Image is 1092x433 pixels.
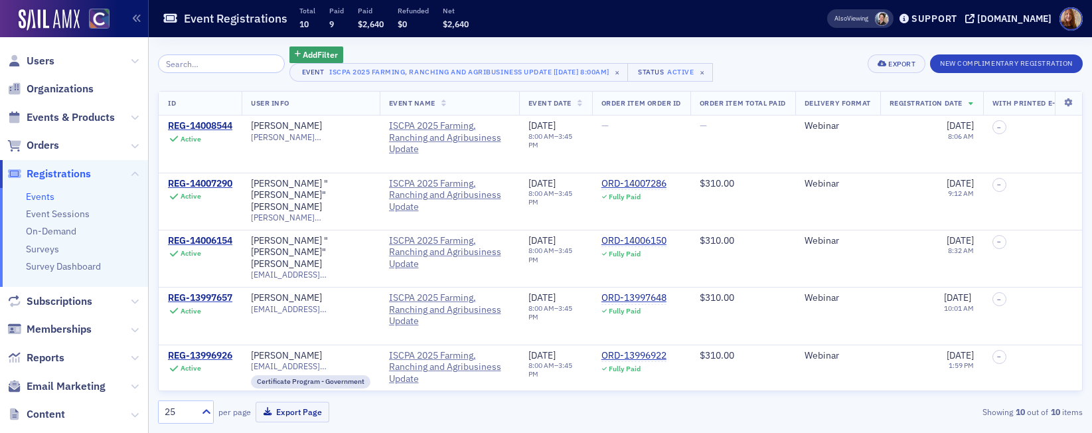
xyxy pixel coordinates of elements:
span: [DATE] [528,292,556,303]
a: Event Sessions [26,208,90,220]
a: ISCPA 2025 Farming, Ranching and Agribusiness Update [389,350,510,385]
div: Active [667,68,694,76]
div: Active [181,307,201,315]
img: SailAMX [89,9,110,29]
div: – [528,132,583,149]
label: per page [218,406,251,418]
div: Event [299,68,327,76]
span: User Info [251,98,289,108]
button: [DOMAIN_NAME] [965,14,1056,23]
a: View Homepage [80,9,110,31]
span: Memberships [27,322,92,337]
a: ISCPA 2025 Farming, Ranching and Agribusiness Update [389,292,510,327]
a: ISCPA 2025 Farming, Ranching and Agribusiness Update [389,178,510,213]
span: [DATE] [528,120,556,131]
a: Subscriptions [7,294,92,309]
a: REG-14006154 [168,235,232,247]
span: $310.00 [700,177,734,189]
a: ORD-13996922 [601,350,666,362]
a: [PERSON_NAME] [251,350,322,362]
time: 3:45 PM [528,303,572,321]
a: ORD-14007286 [601,178,666,190]
div: Active [181,364,201,373]
span: [DATE] [947,349,974,361]
a: Events & Products [7,110,115,125]
a: Organizations [7,82,94,96]
div: Showing out of items [784,406,1083,418]
div: Active [181,192,201,201]
span: ISCPA 2025 Farming, Ranching and Agribusiness Update [389,120,510,155]
div: 25 [165,405,194,419]
time: 8:00 AM [528,361,554,370]
span: ID [168,98,176,108]
span: [DATE] [944,292,971,303]
a: REG-13997657 [168,292,232,304]
div: Certificate Program - Government [251,375,370,389]
span: – [997,353,1001,361]
span: [DATE] [947,177,974,189]
button: StatusActive× [627,63,714,82]
span: Order Item Total Paid [700,98,786,108]
a: Memberships [7,322,92,337]
span: × [611,66,623,78]
time: 3:45 PM [528,189,572,207]
a: ORD-14006150 [601,235,666,247]
span: [EMAIL_ADDRESS][DOMAIN_NAME] [251,361,370,371]
a: Content [7,407,65,422]
span: — [700,120,707,131]
a: [PERSON_NAME] [251,292,322,304]
p: Paid [358,6,384,15]
div: Webinar [805,120,871,132]
span: $310.00 [700,292,734,303]
h1: Event Registrations [184,11,287,27]
span: [PERSON_NAME][EMAIL_ADDRESS][DOMAIN_NAME] [251,213,370,222]
button: AddFilter [289,46,344,63]
input: Search… [158,54,285,73]
a: Users [7,54,54,68]
span: [DATE] [528,349,556,361]
div: – [528,304,583,321]
a: [PERSON_NAME] "[PERSON_NAME]" [PERSON_NAME] [251,178,370,213]
span: [DATE] [528,234,556,246]
div: Webinar [805,350,871,362]
span: $310.00 [700,234,734,246]
a: Surveys [26,243,59,255]
p: Total [299,6,315,15]
div: – [528,361,583,379]
img: SailAMX [19,9,80,31]
time: 8:06 AM [948,131,974,141]
time: 3:45 PM [528,361,572,379]
p: Refunded [398,6,429,15]
span: [DATE] [528,177,556,189]
a: REG-14007290 [168,178,232,190]
span: Email Marketing [27,379,106,394]
span: $2,640 [443,19,469,29]
a: On-Demand [26,225,76,237]
span: [EMAIL_ADDRESS][DOMAIN_NAME] [251,270,370,280]
strong: 10 [1013,406,1027,418]
div: [DOMAIN_NAME] [977,13,1052,25]
time: 8:00 AM [528,303,554,313]
span: Pamela Galey-Coleman [875,12,889,26]
span: Delivery Format [805,98,871,108]
span: 10 [299,19,309,29]
span: 9 [329,19,334,29]
a: REG-14008544 [168,120,232,132]
span: – [997,238,1001,246]
div: Webinar [805,178,871,190]
button: EventISCPA 2025 Farming, Ranching and Agribusiness Update [[DATE] 8:00am]× [289,63,629,82]
span: – [997,124,1001,131]
div: Webinar [805,235,871,247]
span: Orders [27,138,59,153]
div: Export [888,60,915,68]
span: Event Date [528,98,572,108]
span: Profile [1059,7,1083,31]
